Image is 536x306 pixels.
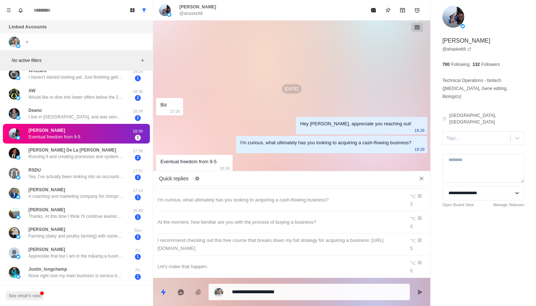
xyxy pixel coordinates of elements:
span: 1 [135,214,141,220]
div: ⌥ ⌘ 5 [410,236,426,252]
div: Eventual freedom from 9-5 [160,158,217,166]
p: I haven’t started looking yet. Just finishing getting what I’ve got to be fluid. I have 40+ hours... [28,74,123,81]
img: picture [16,255,20,259]
span: 2 [135,95,141,101]
p: 18:29 [415,145,425,153]
button: Mark as read [366,3,381,17]
img: picture [16,235,20,239]
p: 17:25 [170,107,180,115]
div: At the moment, how familiar are you with the process of buying a business? [158,218,400,226]
img: picture [9,128,20,139]
img: picture [9,188,20,199]
button: Board View [127,4,138,16]
button: Add account [23,38,31,46]
p: Fri [129,267,147,273]
img: picture [16,44,20,48]
p: 18:36 [129,89,147,95]
p: 18:29 [415,126,425,134]
p: I live in [GEOGRAPHIC_DATA], and was wondering whether your coaching/strategies would work same a... [28,114,123,120]
p: Linked Accounts [9,23,47,31]
p: 700 [442,61,450,68]
span: 2 [135,234,141,240]
img: picture [9,168,20,179]
p: Followers [481,61,500,68]
p: A coaching and marketing company for chiropractors [28,193,123,200]
button: Notifications [15,4,26,16]
img: picture [16,195,20,199]
img: picture [442,6,464,28]
span: 2 [135,155,141,161]
img: picture [9,208,20,219]
p: Running it and creating processes and systems I think I can figure out on the fly [28,153,123,160]
span: 1 [135,174,141,180]
img: picture [9,247,20,258]
p: Farming (dairy and poultry farming) with some passive income from shares, bonds and offshore mark... [28,233,123,239]
p: [PERSON_NAME] [442,36,490,45]
p: Following [451,61,470,68]
p: RSDU [28,167,41,173]
img: picture [9,68,20,79]
button: Add media [191,285,206,299]
p: Sun [129,227,147,234]
div: ⌥ ⌘ 3 [410,192,426,208]
img: picture [16,76,20,80]
img: picture [16,274,20,279]
p: Wrizzard [28,67,47,74]
p: 17:37 [129,168,147,174]
span: 1 [135,135,141,141]
span: 2 [135,115,141,121]
div: I'm curious, what ultimately has you looking to acquiring a cash-flowing business? [158,196,400,204]
button: Menu [3,4,15,16]
div: I recommend checking out this free course that breaks down my full strategy for acquiring a busin... [158,236,400,252]
button: Add filters [138,56,147,65]
img: picture [9,227,20,238]
p: Fri [129,247,147,254]
p: [PERSON_NAME] [179,4,216,10]
p: [DATE] [282,84,302,94]
span: 1 [135,274,141,280]
img: picture [16,115,20,120]
img: picture [9,36,20,47]
p: Thanks. At this time I think I'll continue learning a bit on my own but I'll be in touch if I'm i... [28,213,123,220]
p: [PERSON_NAME] [28,127,65,134]
p: Yes, I’ve actually been looking into an accounting firm. Ideally, something that’s not entirely t... [28,173,123,180]
button: Close quick replies [416,173,427,184]
img: picture [214,288,223,297]
p: [PERSON_NAME] [28,187,65,193]
button: Quick replies [156,285,171,299]
p: Justin_longchamp [28,266,67,272]
div: Hey [PERSON_NAME], appreciate you reaching out! [300,120,411,128]
p: [PERSON_NAME] [28,207,65,213]
button: Edit quick replies [191,173,203,184]
p: Appreciate that but I am in the m&amp;a business so am familiar with all the debt and financing s... [28,253,123,259]
p: 132 [473,61,480,68]
img: picture [16,155,20,160]
img: picture [9,148,20,159]
img: picture [167,12,171,17]
img: picture [16,215,20,219]
button: Send message [413,285,427,299]
button: Pin [381,3,395,17]
p: Would like to dive into lower offers below the 2x especially in these economics [28,94,123,101]
p: 19:16 [129,68,147,75]
p: [GEOGRAPHIC_DATA], [GEOGRAPHIC_DATA] [449,112,524,125]
p: 17:39 [129,148,147,154]
button: Add reminder [410,3,424,17]
div: Biz [160,101,167,109]
p: AW [28,87,35,94]
a: Manage Statuses [493,202,524,208]
a: @ahaskett8 [442,46,471,52]
img: picture [9,89,20,99]
img: picture [16,136,20,140]
p: 18:30 [129,128,147,134]
img: picture [16,175,20,180]
p: No active filters [12,57,138,64]
button: Reply with AI [174,285,188,299]
p: [PERSON_NAME] [28,246,65,253]
p: Technical Operations - biotech ([MEDICAL_DATA], Gene editing, Biologics) [442,76,524,101]
img: picture [159,4,171,16]
img: picture [9,108,20,119]
button: Archive [395,3,410,17]
p: [PERSON_NAME] [28,226,65,233]
p: Deano [28,107,42,114]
